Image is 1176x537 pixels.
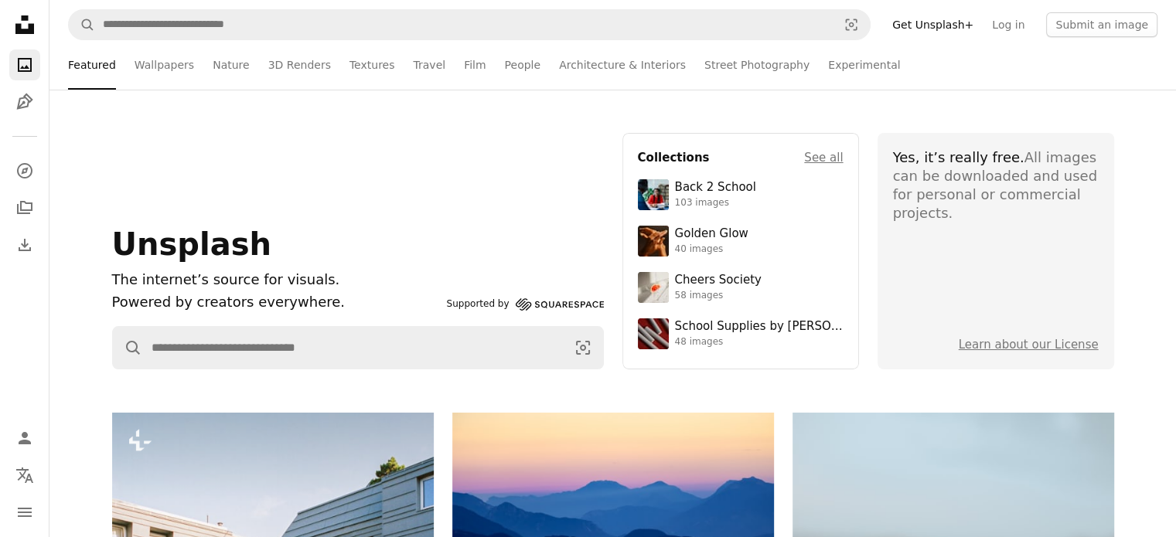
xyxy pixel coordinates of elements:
[675,319,844,335] div: School Supplies by [PERSON_NAME]
[675,336,844,348] div: 48 images
[638,226,844,257] a: Golden Glow40 images
[113,327,142,369] button: Search Unsplash
[675,273,762,288] div: Cheers Society
[675,290,762,302] div: 58 images
[828,40,900,90] a: Experimental
[9,9,40,43] a: Home — Unsplash
[452,505,774,519] a: Layered blue mountains under a pastel sky
[349,40,395,90] a: Textures
[675,226,748,242] div: Golden Glow
[638,272,844,303] a: Cheers Society58 images
[559,40,686,90] a: Architecture & Interiors
[9,87,40,117] a: Illustrations
[638,179,669,210] img: premium_photo-1683135218355-6d72011bf303
[9,497,40,528] button: Menu
[563,327,603,369] button: Visual search
[135,40,194,90] a: Wallpapers
[983,12,1034,37] a: Log in
[675,180,756,195] div: Back 2 School
[704,40,810,90] a: Street Photography
[213,40,249,90] a: Nature
[447,295,604,314] a: Supported by
[9,460,40,491] button: Language
[9,49,40,80] a: Photos
[638,318,669,349] img: premium_photo-1715107534993-67196b65cde7
[464,40,486,90] a: Film
[638,272,669,303] img: photo-1610218588353-03e3130b0e2d
[112,226,271,262] span: Unsplash
[9,229,40,260] a: Download History
[112,269,441,291] h1: The internet’s source for visuals.
[959,338,1099,352] a: Learn about our License
[9,155,40,186] a: Explore
[9,192,40,223] a: Collections
[638,179,844,210] a: Back 2 School103 images
[112,291,441,314] p: Powered by creators everywhere.
[68,9,871,40] form: Find visuals sitewide
[112,326,604,369] form: Find visuals sitewide
[804,148,843,167] a: See all
[833,10,870,39] button: Visual search
[413,40,445,90] a: Travel
[638,226,669,257] img: premium_photo-1754759085924-d6c35cb5b7a4
[268,40,331,90] a: 3D Renders
[893,149,1024,165] span: Yes, it’s really free.
[883,12,983,37] a: Get Unsplash+
[69,10,95,39] button: Search Unsplash
[675,197,756,209] div: 103 images
[1046,12,1157,37] button: Submit an image
[675,243,748,256] div: 40 images
[9,423,40,454] a: Log in / Sign up
[638,148,710,167] h4: Collections
[638,318,844,349] a: School Supplies by [PERSON_NAME]48 images
[893,148,1099,223] div: All images can be downloaded and used for personal or commercial projects.
[505,40,541,90] a: People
